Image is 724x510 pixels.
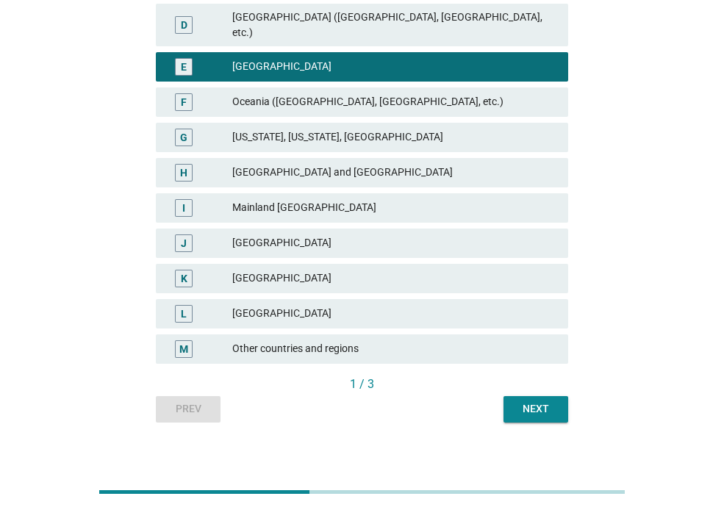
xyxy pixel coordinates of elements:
div: [GEOGRAPHIC_DATA] [232,234,556,252]
div: I [182,200,185,215]
div: M [179,341,188,356]
div: Next [515,401,556,417]
div: [GEOGRAPHIC_DATA] [232,270,556,287]
div: F [181,94,187,109]
button: Next [503,396,568,423]
div: Oceania ([GEOGRAPHIC_DATA], [GEOGRAPHIC_DATA], etc.) [232,93,556,111]
div: H [180,165,187,180]
div: D [181,17,187,32]
div: [GEOGRAPHIC_DATA] [232,305,556,323]
div: [GEOGRAPHIC_DATA] [232,58,556,76]
div: [GEOGRAPHIC_DATA] ([GEOGRAPHIC_DATA], [GEOGRAPHIC_DATA], etc.) [232,10,556,40]
div: [GEOGRAPHIC_DATA] and [GEOGRAPHIC_DATA] [232,164,556,182]
div: G [180,129,187,145]
div: K [181,270,187,286]
div: Mainland [GEOGRAPHIC_DATA] [232,199,556,217]
div: J [181,235,187,251]
div: E [181,59,187,74]
div: L [181,306,187,321]
div: [US_STATE], [US_STATE], [GEOGRAPHIC_DATA] [232,129,556,146]
div: 1 / 3 [156,376,568,393]
div: Other countries and regions [232,340,556,358]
